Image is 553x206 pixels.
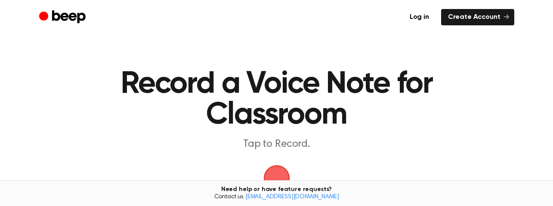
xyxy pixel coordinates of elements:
span: Contact us [5,194,548,201]
a: Log in [403,9,436,25]
a: [EMAIL_ADDRESS][DOMAIN_NAME] [245,194,339,200]
p: Tap to Record. [111,137,442,151]
a: Beep [39,9,88,26]
button: Beep Logo [264,165,290,191]
h1: Record a Voice Note for Classroom [93,69,460,130]
a: Create Account [441,9,514,25]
